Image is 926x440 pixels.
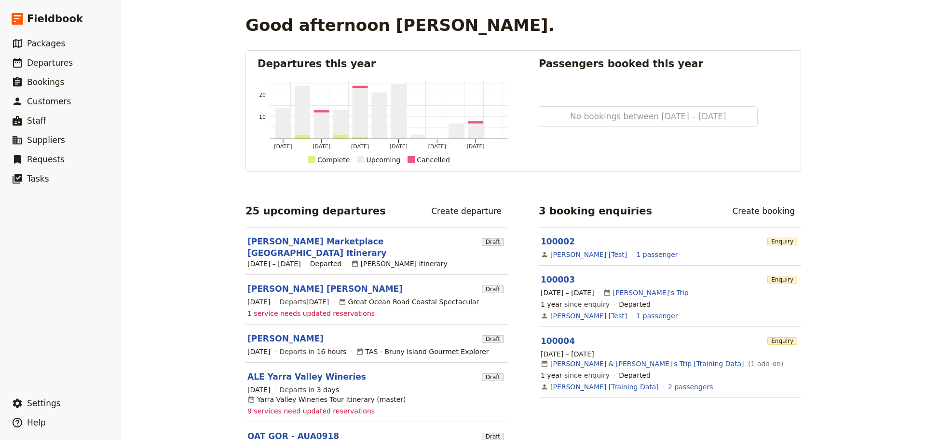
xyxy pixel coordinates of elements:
[310,259,342,269] div: Departed
[356,347,489,356] div: TAS - Bruny Island Gourmet Explorer
[668,382,713,392] a: View the passengers for this booking
[280,347,347,356] span: Departs in
[247,406,375,416] span: 9 services need updated reservations
[258,57,508,71] h2: Departures this year
[482,335,504,343] span: Draft
[247,259,301,269] span: [DATE] – [DATE]
[619,299,651,309] div: Departed
[27,398,61,408] span: Settings
[27,39,65,48] span: Packages
[280,297,329,307] span: Departs
[247,236,478,259] a: [PERSON_NAME] Marketplace [GEOGRAPHIC_DATA] Itinerary
[247,385,270,395] span: [DATE]
[619,370,651,380] div: Departed
[245,15,555,35] h1: Good afternoon [PERSON_NAME].
[767,276,797,284] span: Enquiry
[259,92,266,98] tspan: 20
[306,298,329,306] span: [DATE]
[636,311,678,321] a: View the passengers for this booking
[550,382,659,392] a: [PERSON_NAME] [Training Data]
[417,154,450,166] div: Cancelled
[541,237,575,246] a: 100002
[550,250,627,259] a: [PERSON_NAME] [Test]
[550,359,744,369] a: [PERSON_NAME] & [PERSON_NAME]'s Trip [Training Data]
[482,285,504,293] span: Draft
[636,250,678,259] a: View the passengers for this booking
[27,418,46,427] span: Help
[541,288,594,298] span: [DATE] – [DATE]
[541,336,575,346] a: 100004
[746,359,784,369] span: ( 1 add-on )
[390,143,408,150] tspan: [DATE]
[27,97,71,106] span: Customers
[541,371,562,379] span: 1 year
[247,309,375,318] span: 1 service needs updated reservations
[425,203,508,219] a: Create departure
[539,204,652,218] h2: 3 booking enquiries
[339,297,479,307] div: Great Ocean Road Coastal Spectacular
[280,385,339,395] span: Departs in
[27,135,65,145] span: Suppliers
[539,57,789,71] h2: Passengers booked this year
[351,259,448,269] div: [PERSON_NAME] Itinerary
[27,77,64,87] span: Bookings
[570,111,726,122] span: No bookings between [DATE] – [DATE]
[27,116,46,126] span: Staff
[247,297,270,307] span: [DATE]
[317,154,350,166] div: Complete
[259,114,266,120] tspan: 10
[245,204,386,218] h2: 25 upcoming departures
[27,12,83,26] span: Fieldbook
[366,154,400,166] div: Upcoming
[317,386,339,394] span: 3 days
[317,348,347,355] span: 16 hours
[726,203,801,219] a: Create booking
[541,275,575,284] a: 100003
[767,337,797,345] span: Enquiry
[541,349,594,359] span: [DATE] – [DATE]
[247,283,403,295] a: [PERSON_NAME] [PERSON_NAME]
[482,238,504,246] span: Draft
[247,395,406,404] div: Yarra Valley Wineries Tour Itinerary (master)
[274,143,292,150] tspan: [DATE]
[247,347,270,356] span: [DATE]
[247,371,366,383] a: ALE Yarra Valley Wineries
[313,143,330,150] tspan: [DATE]
[541,370,610,380] span: since enquiry
[27,58,73,68] span: Departures
[541,300,562,308] span: 1 year
[428,143,446,150] tspan: [DATE]
[613,288,689,298] a: [PERSON_NAME]'s Trip
[27,155,65,164] span: Requests
[247,333,324,344] a: [PERSON_NAME]
[467,143,485,150] tspan: [DATE]
[482,373,504,381] span: Draft
[550,311,627,321] a: [PERSON_NAME] [Test]
[767,238,797,245] span: Enquiry
[351,143,369,150] tspan: [DATE]
[27,174,49,184] span: Tasks
[541,299,610,309] span: since enquiry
